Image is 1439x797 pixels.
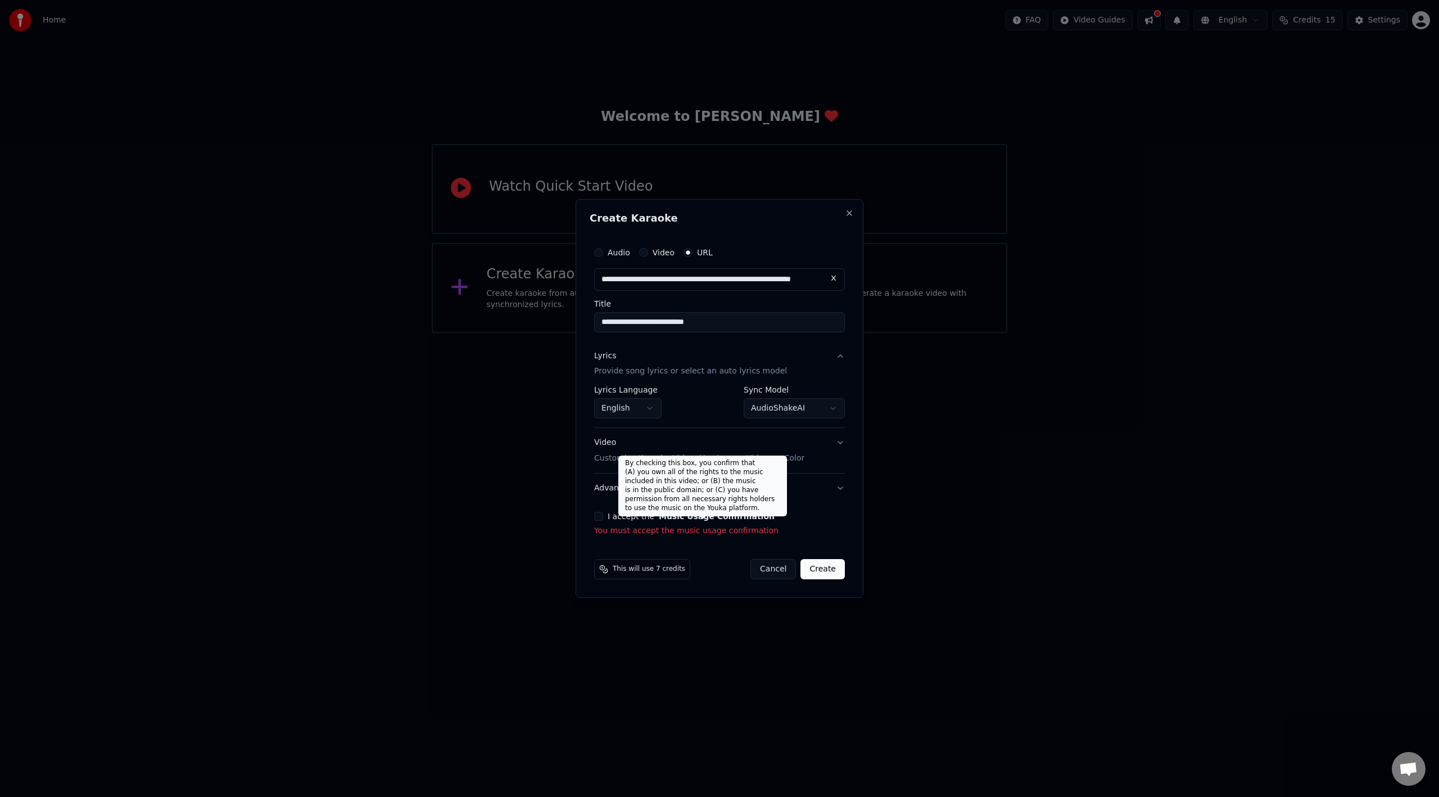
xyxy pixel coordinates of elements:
[594,366,787,377] p: Provide song lyrics or select an auto lyrics model
[594,429,845,474] button: VideoCustomize Karaoke Video: Use Image, Video, or Color
[659,512,775,520] button: I accept the
[800,559,845,579] button: Create
[750,559,796,579] button: Cancel
[594,386,845,428] div: LyricsProvide song lyrics or select an auto lyrics model
[590,213,849,223] h2: Create Karaoke
[594,525,845,537] p: You must accept the music usage confirmation
[744,386,845,394] label: Sync Model
[594,300,845,308] label: Title
[613,565,685,574] span: This will use 7 credits
[594,453,804,465] p: Customize Karaoke Video: Use Image, Video, or Color
[594,438,804,465] div: Video
[608,249,630,256] label: Audio
[594,474,845,503] button: Advanced
[594,350,616,362] div: Lyrics
[594,341,845,386] button: LyricsProvide song lyrics or select an auto lyrics model
[608,512,775,520] label: I accept the
[697,249,713,256] label: URL
[594,386,662,394] label: Lyrics Language
[618,456,787,516] div: By checking this box, you confirm that (A) you own all of the rights to the music included in thi...
[653,249,675,256] label: Video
